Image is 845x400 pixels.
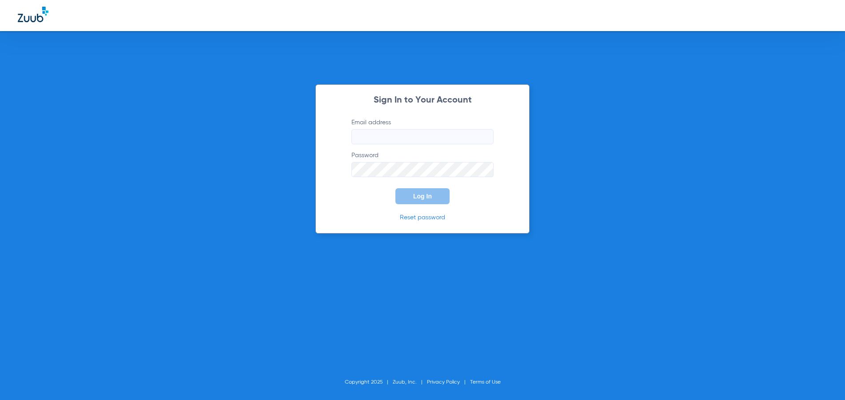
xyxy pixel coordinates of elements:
input: Password [351,162,494,177]
a: Reset password [400,214,445,221]
input: Email address [351,129,494,144]
h2: Sign In to Your Account [338,96,507,105]
li: Copyright 2025 [345,378,393,387]
label: Password [351,151,494,177]
img: Zuub Logo [18,7,48,22]
label: Email address [351,118,494,144]
li: Zuub, Inc. [393,378,427,387]
a: Privacy Policy [427,380,460,385]
span: Log In [413,193,432,200]
button: Log In [395,188,450,204]
a: Terms of Use [470,380,501,385]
